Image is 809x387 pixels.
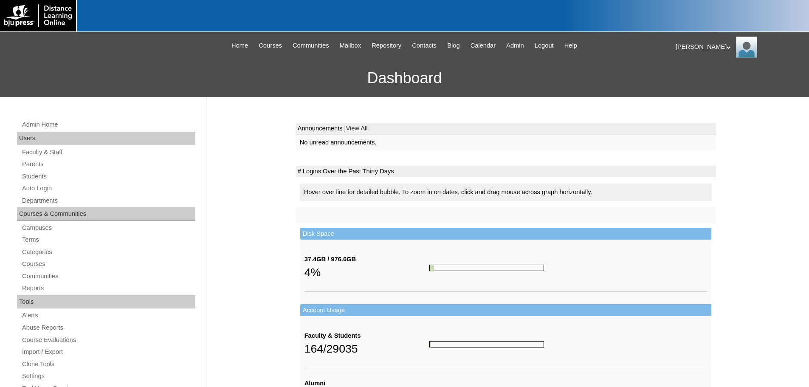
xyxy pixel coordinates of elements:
div: Users [17,132,195,145]
a: Parents [21,159,195,169]
h3: Dashboard [4,59,805,97]
a: Categories [21,247,195,257]
img: Pam Miller / Distance Learning Online Staff [736,37,757,58]
a: Terms [21,234,195,245]
span: Help [564,41,577,51]
img: logo-white.png [4,4,72,27]
div: Faculty & Students [304,331,429,340]
a: Communities [288,41,333,51]
a: Auto Login [21,183,195,194]
span: Repository [372,41,401,51]
a: Contacts [408,41,441,51]
a: Help [560,41,581,51]
a: Clone Tools [21,359,195,370]
td: No unread announcements. [296,135,716,150]
span: Admin [506,41,524,51]
span: Communities [293,41,329,51]
div: [PERSON_NAME] [676,37,801,58]
td: Account Usage [300,304,711,316]
td: Disk Space [300,228,711,240]
a: Campuses [21,223,195,233]
a: Courses [21,259,195,269]
span: Logout [535,41,554,51]
a: Admin [502,41,528,51]
a: Repository [367,41,406,51]
span: Mailbox [340,41,361,51]
a: Courses [254,41,286,51]
span: Calendar [471,41,496,51]
a: Faculty & Staff [21,147,195,158]
span: Courses [259,41,282,51]
a: Calendar [466,41,500,51]
a: View All [346,125,367,132]
a: Alerts [21,310,195,321]
a: Abuse Reports [21,322,195,333]
div: Courses & Communities [17,207,195,221]
a: Blog [443,41,464,51]
a: Import / Export [21,347,195,357]
a: Reports [21,283,195,294]
a: Home [227,41,252,51]
span: Home [231,41,248,51]
a: Admin Home [21,119,195,130]
a: Course Evaluations [21,335,195,345]
a: Communities [21,271,195,282]
div: 4% [304,264,429,281]
a: Departments [21,195,195,206]
td: Announcements | [296,123,716,135]
div: 164/29035 [304,340,429,357]
div: 37.4GB / 976.6GB [304,255,429,264]
a: Mailbox [335,41,366,51]
span: Contacts [412,41,437,51]
span: Blog [447,41,459,51]
a: Students [21,171,195,182]
div: Hover over line for detailed bubble. To zoom in on dates, click and drag mouse across graph horiz... [300,184,712,201]
a: Logout [530,41,558,51]
div: Tools [17,295,195,309]
td: # Logins Over the Past Thirty Days [296,166,716,178]
a: Settings [21,371,195,381]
